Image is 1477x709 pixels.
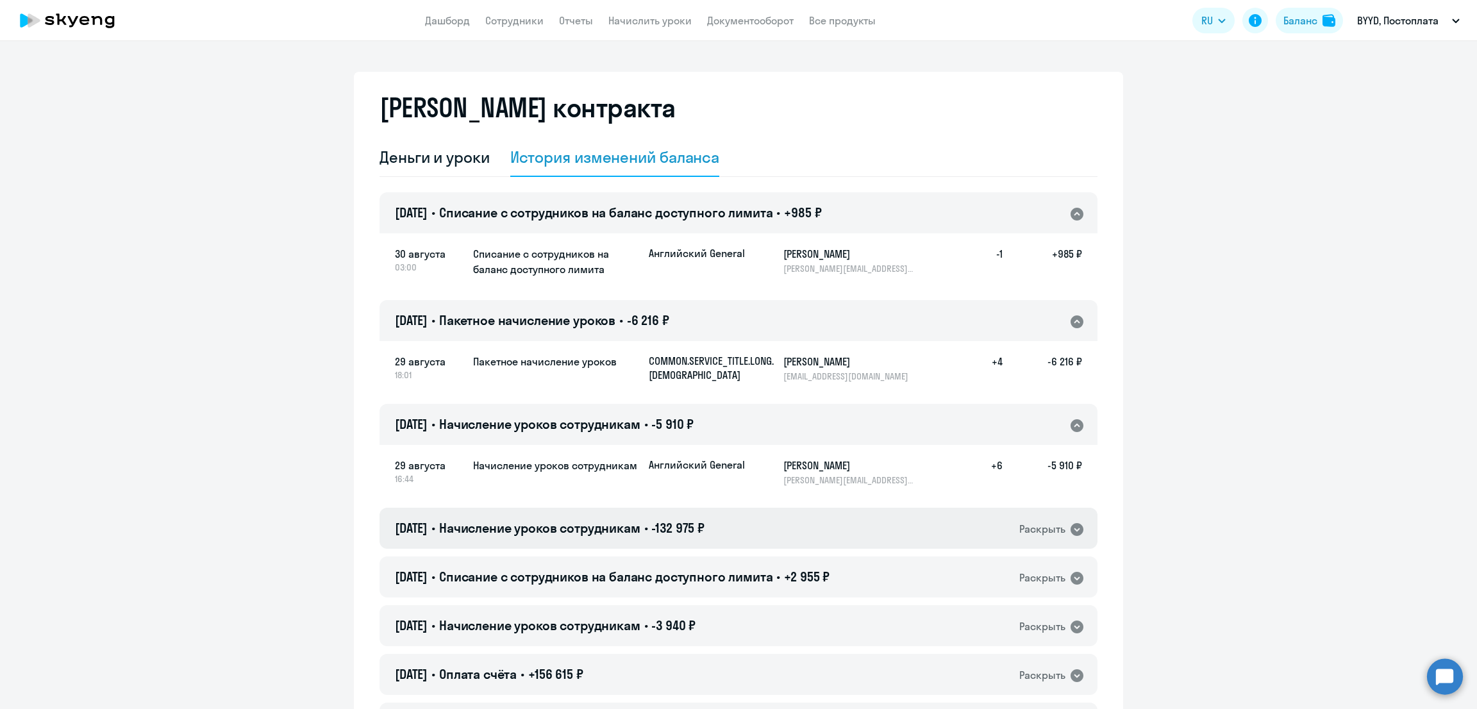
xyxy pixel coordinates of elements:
span: [DATE] [395,520,428,536]
div: Раскрыть [1019,619,1065,635]
h5: [PERSON_NAME] [783,246,915,262]
h5: [PERSON_NAME] [783,458,915,473]
h5: +4 [962,354,1003,382]
p: BYYD, Постоплата [1357,13,1439,28]
span: RU [1201,13,1213,28]
div: Баланс [1283,13,1317,28]
a: Все продукты [809,14,876,27]
span: • [431,204,435,221]
a: Сотрудники [485,14,544,27]
span: [DATE] [395,312,428,328]
span: [DATE] [395,617,428,633]
span: Начисление уроков сотрудникам [439,520,640,536]
p: Английский General [649,246,745,260]
h5: -6 216 ₽ [1003,354,1082,382]
span: +985 ₽ [784,204,821,221]
span: • [644,520,648,536]
span: Оплата счёта [439,666,517,682]
span: -6 216 ₽ [627,312,669,328]
span: Начисление уроков сотрудникам [439,617,640,633]
div: Раскрыть [1019,667,1065,683]
a: Дашборд [425,14,470,27]
p: [EMAIL_ADDRESS][DOMAIN_NAME] [783,371,915,382]
p: [PERSON_NAME][EMAIL_ADDRESS][DOMAIN_NAME] [783,474,915,486]
h5: -5 910 ₽ [1003,458,1082,486]
span: • [619,312,623,328]
span: • [431,569,435,585]
img: balance [1323,14,1335,27]
span: • [431,617,435,633]
span: 29 августа [395,458,463,473]
button: RU [1192,8,1235,33]
span: • [644,416,648,432]
h5: Пакетное начисление уроков [473,354,638,369]
a: Отчеты [559,14,593,27]
span: [DATE] [395,416,428,432]
span: [DATE] [395,204,428,221]
span: +2 955 ₽ [784,569,830,585]
span: +156 615 ₽ [528,666,583,682]
h5: +985 ₽ [1003,246,1082,274]
span: -5 910 ₽ [651,416,694,432]
a: Документооборот [707,14,794,27]
span: 30 августа [395,246,463,262]
span: • [644,617,648,633]
h5: [PERSON_NAME] [783,354,915,369]
span: • [431,312,435,328]
span: 18:01 [395,369,463,381]
h5: -1 [962,246,1003,274]
span: 03:00 [395,262,463,273]
span: [DATE] [395,666,428,682]
span: • [431,416,435,432]
h2: [PERSON_NAME] контракта [380,92,676,123]
div: История изменений баланса [510,147,720,167]
h5: Списание с сотрудников на баланс доступного лимита [473,246,638,277]
button: Балансbalance [1276,8,1343,33]
span: 16:44 [395,473,463,485]
h5: Начисление уроков сотрудникам [473,458,638,473]
h5: +6 [962,458,1003,486]
button: BYYD, Постоплата [1351,5,1466,36]
p: COMMON.SERVICE_TITLE.LONG.[DEMOGRAPHIC_DATA] [649,354,745,382]
div: Раскрыть [1019,570,1065,586]
span: • [521,666,524,682]
span: Списание с сотрудников на баланс доступного лимита [439,569,773,585]
p: Английский General [649,458,745,472]
p: [PERSON_NAME][EMAIL_ADDRESS][DOMAIN_NAME] [783,263,915,274]
span: Начисление уроков сотрудникам [439,416,640,432]
span: • [776,204,780,221]
span: Пакетное начисление уроков [439,312,615,328]
span: -3 940 ₽ [651,617,696,633]
span: • [431,666,435,682]
span: [DATE] [395,569,428,585]
span: Списание с сотрудников на баланс доступного лимита [439,204,773,221]
div: Раскрыть [1019,521,1065,537]
span: 29 августа [395,354,463,369]
div: Деньги и уроки [380,147,490,167]
a: Начислить уроки [608,14,692,27]
span: • [776,569,780,585]
span: -132 975 ₽ [651,520,705,536]
span: • [431,520,435,536]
